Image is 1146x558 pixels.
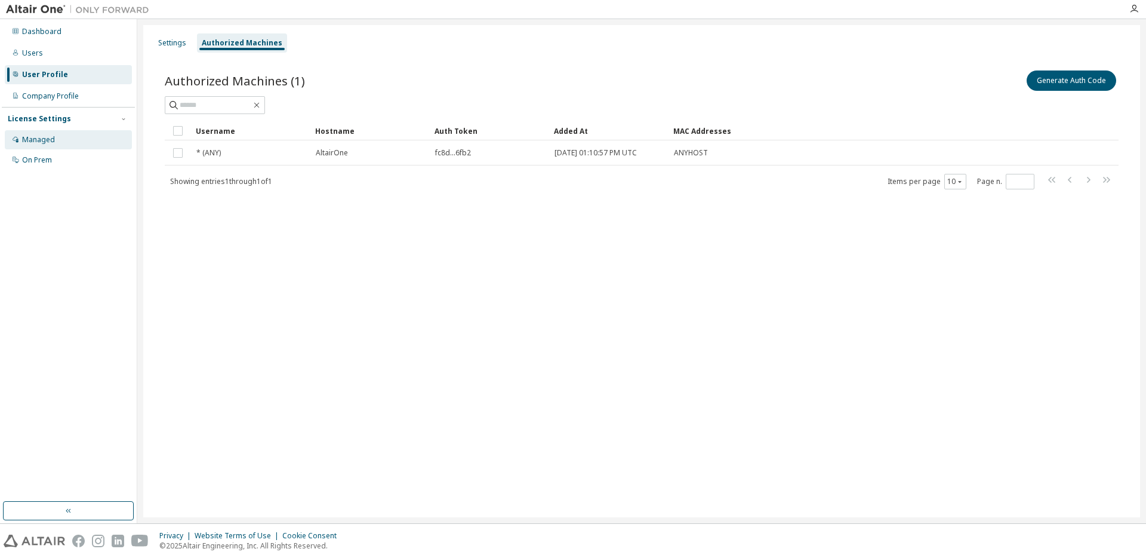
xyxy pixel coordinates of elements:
[435,121,544,140] div: Auth Token
[888,174,966,189] span: Items per page
[316,148,348,158] span: AltairOne
[315,121,425,140] div: Hostname
[165,72,305,89] span: Authorized Machines (1)
[22,48,43,58] div: Users
[554,121,664,140] div: Added At
[202,38,282,48] div: Authorized Machines
[8,114,71,124] div: License Settings
[977,174,1034,189] span: Page n.
[674,148,708,158] span: ANYHOST
[170,176,272,186] span: Showing entries 1 through 1 of 1
[72,535,85,547] img: facebook.svg
[159,531,195,541] div: Privacy
[554,148,637,158] span: [DATE] 01:10:57 PM UTC
[22,135,55,145] div: Managed
[196,121,306,140] div: Username
[947,177,963,186] button: 10
[92,535,104,547] img: instagram.svg
[22,27,61,36] div: Dashboard
[6,4,155,16] img: Altair One
[159,541,344,551] p: © 2025 Altair Engineering, Inc. All Rights Reserved.
[112,535,124,547] img: linkedin.svg
[22,91,79,101] div: Company Profile
[131,535,149,547] img: youtube.svg
[22,70,68,79] div: User Profile
[1027,70,1116,91] button: Generate Auth Code
[158,38,186,48] div: Settings
[4,535,65,547] img: altair_logo.svg
[22,155,52,165] div: On Prem
[673,121,993,140] div: MAC Addresses
[435,148,471,158] span: fc8d...6fb2
[195,531,282,541] div: Website Terms of Use
[196,148,221,158] span: * (ANY)
[282,531,344,541] div: Cookie Consent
